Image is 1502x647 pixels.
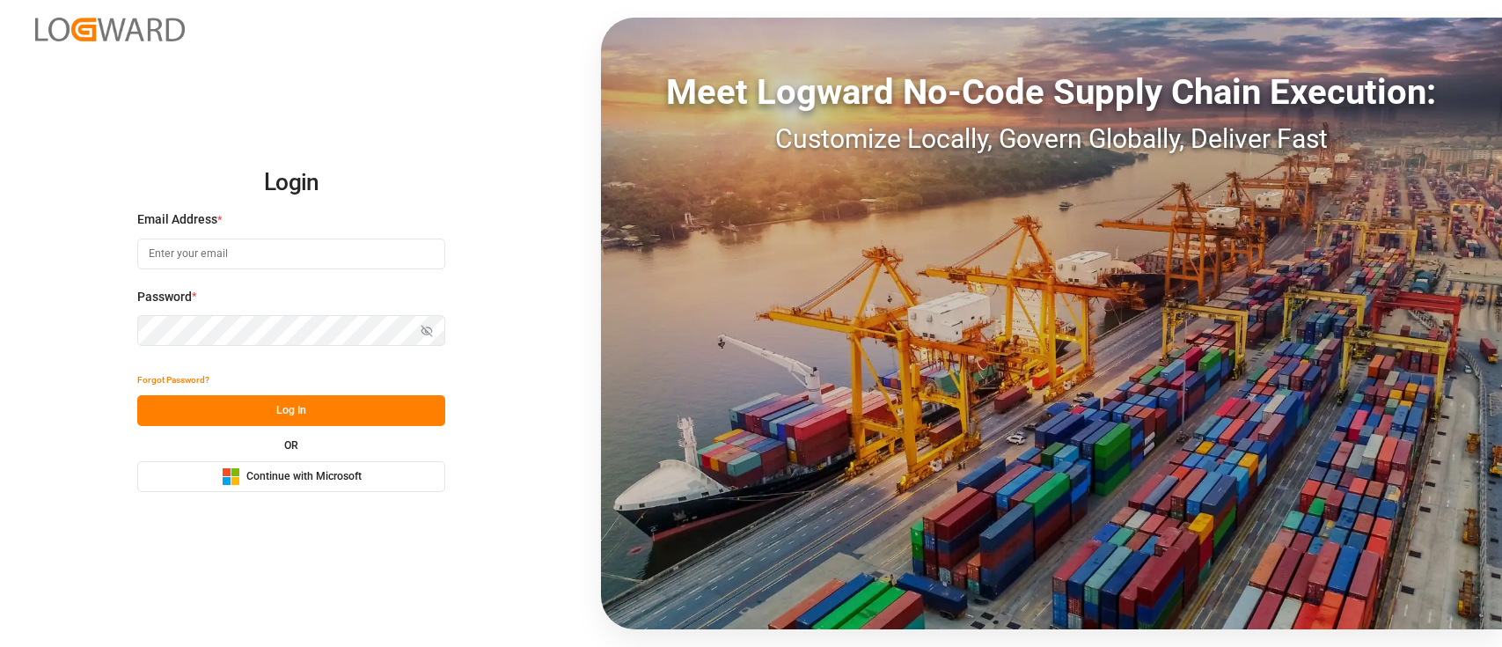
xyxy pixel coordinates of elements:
span: Password [137,288,192,306]
img: Logward_new_orange.png [35,18,185,41]
div: Customize Locally, Govern Globally, Deliver Fast [601,119,1502,158]
span: Continue with Microsoft [246,469,362,485]
input: Enter your email [137,239,445,269]
button: Forgot Password? [137,364,209,395]
button: Continue with Microsoft [137,461,445,492]
button: Log In [137,395,445,426]
div: Meet Logward No-Code Supply Chain Execution: [601,66,1502,119]
h2: Login [137,155,445,211]
small: OR [284,440,298,451]
span: Email Address [137,210,217,229]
